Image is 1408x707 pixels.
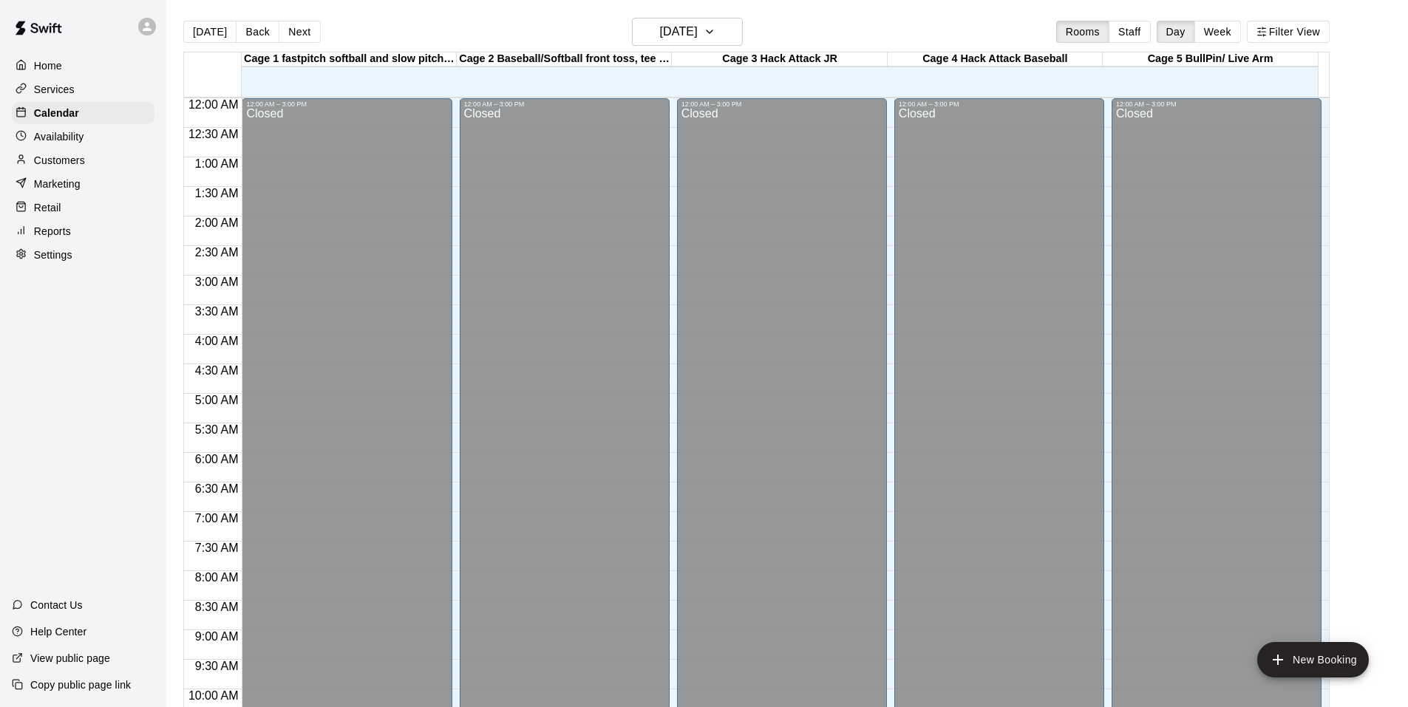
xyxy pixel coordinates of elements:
span: 3:00 AM [191,276,242,288]
span: 7:30 AM [191,542,242,554]
div: 12:00 AM – 3:00 PM [464,100,665,108]
span: 2:00 AM [191,216,242,229]
p: Home [34,58,62,73]
span: 3:30 AM [191,305,242,318]
p: Calendar [34,106,79,120]
a: Reports [12,220,154,242]
button: Staff [1109,21,1151,43]
span: 9:30 AM [191,660,242,672]
p: View public page [30,651,110,666]
div: Cage 4 Hack Attack Baseball [888,52,1103,66]
span: 4:00 AM [191,335,242,347]
p: Copy public page link [30,677,131,692]
span: 6:00 AM [191,453,242,465]
h6: [DATE] [660,21,698,42]
div: 12:00 AM – 3:00 PM [899,100,1100,108]
div: Cage 1 fastpitch softball and slow pitch softball [242,52,457,66]
a: Settings [12,244,154,266]
span: 8:30 AM [191,601,242,613]
span: 4:30 AM [191,364,242,377]
p: Availability [34,129,84,144]
button: add [1257,642,1369,677]
div: 12:00 AM – 3:00 PM [681,100,882,108]
div: Cage 2 Baseball/Softball front toss, tee work , No Machine [457,52,672,66]
span: 8:00 AM [191,571,242,584]
a: Customers [12,149,154,171]
button: Filter View [1247,21,1330,43]
span: 6:30 AM [191,482,242,495]
span: 12:00 AM [185,98,242,111]
button: Rooms [1056,21,1109,43]
p: Services [34,82,75,97]
a: Home [12,55,154,77]
span: 2:30 AM [191,246,242,259]
p: Settings [34,247,72,262]
span: 1:30 AM [191,187,242,199]
div: Cage 5 BullPin/ Live Arm [1103,52,1318,66]
button: Week [1194,21,1241,43]
a: Marketing [12,173,154,195]
span: 7:00 AM [191,512,242,525]
a: Retail [12,197,154,219]
p: Retail [34,200,61,215]
span: 5:30 AM [191,423,242,436]
p: Contact Us [30,598,83,612]
p: Customers [34,153,85,168]
a: Availability [12,126,154,148]
p: Reports [34,224,71,239]
span: 5:00 AM [191,394,242,406]
a: Calendar [12,102,154,124]
a: Services [12,78,154,100]
span: 10:00 AM [185,689,242,702]
p: Marketing [34,177,81,191]
button: Back [236,21,279,43]
div: Cage 3 Hack Attack JR [672,52,887,66]
span: 12:30 AM [185,128,242,140]
p: Help Center [30,624,86,639]
button: [DATE] [632,18,743,46]
button: [DATE] [183,21,237,43]
div: 12:00 AM – 3:00 PM [246,100,447,108]
button: Next [279,21,320,43]
span: 9:00 AM [191,630,242,643]
button: Day [1157,21,1195,43]
span: 1:00 AM [191,157,242,170]
div: 12:00 AM – 3:00 PM [1116,100,1317,108]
